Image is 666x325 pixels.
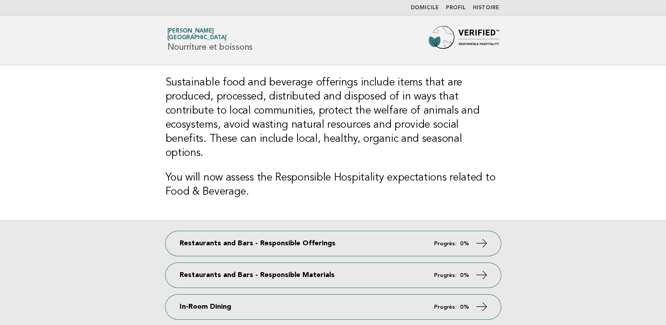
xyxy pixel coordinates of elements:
[166,171,501,199] h3: You will now assess the Responsible Hospitality expectations related to Food & Beverage.
[460,241,469,247] strong: 0%
[167,28,214,34] font: [PERSON_NAME]
[167,42,253,52] font: Nourriture et boissons
[180,239,335,248] font: Restaurants and Bars - Responsible Offerings
[166,263,501,288] a: Restaurants and Bars - Responsible Materials Progrès: 0%
[429,26,499,54] img: Guide de voyage Forbes
[167,35,227,41] span: [GEOGRAPHIC_DATA]
[434,273,456,278] em: Progrès:
[460,273,469,278] strong: 0%
[180,271,335,280] font: Restaurants and Bars - Responsible Materials
[180,303,231,311] font: In-Room Dining
[411,5,439,11] a: Domicile
[434,304,456,310] em: Progrès:
[446,5,466,11] a: Profil
[166,231,501,256] a: Restaurants and Bars - Responsible Offerings Progrès: 0%
[434,241,456,247] em: Progrès:
[460,304,469,310] strong: 0%
[166,295,501,319] a: In-Room Dining Progrès: 0%
[166,76,501,160] h3: Sustainable food and beverage offerings include items that are produced, processed, distributed a...
[167,28,227,41] a: [PERSON_NAME][GEOGRAPHIC_DATA]
[473,5,499,11] a: Histoire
